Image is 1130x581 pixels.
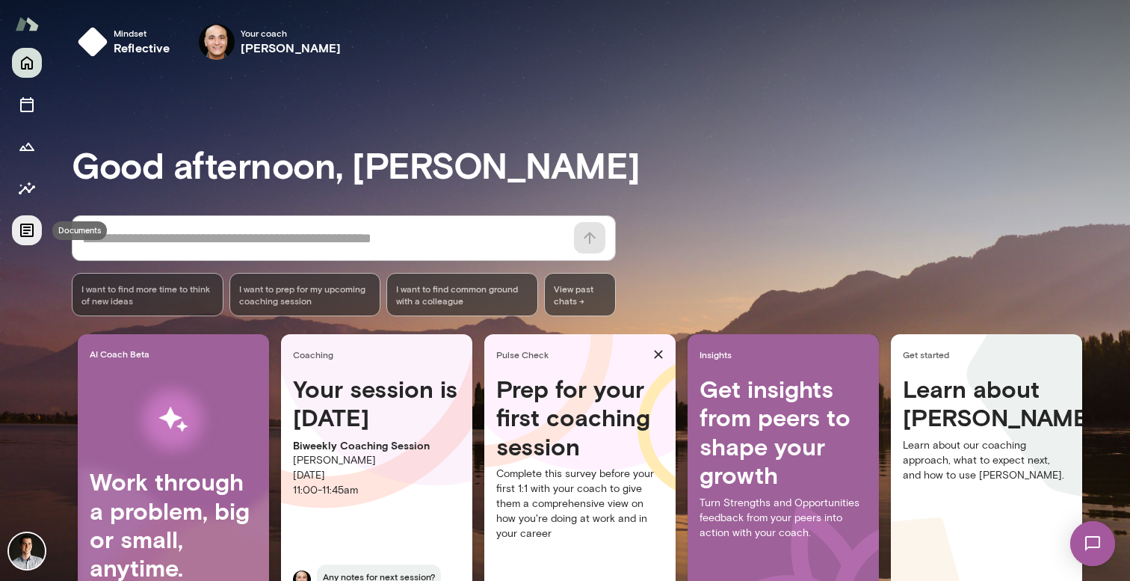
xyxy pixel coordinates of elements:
img: AI Workflows [107,372,240,467]
h4: Your session is [DATE] [293,375,460,432]
button: Growth Plan [12,132,42,162]
span: Your coach [241,27,342,39]
span: Pulse Check [496,348,647,360]
img: Mento [15,10,39,38]
span: Mindset [114,27,170,39]
button: Documents [12,215,42,245]
p: 11:00 - 11:45am [293,483,460,498]
button: Home [12,48,42,78]
h4: Learn about [PERSON_NAME] [903,375,1070,432]
span: AI Coach Beta [90,348,263,360]
div: I want to prep for my upcoming coaching session [229,273,381,316]
h6: [PERSON_NAME] [241,39,342,57]
button: Mindsetreflective [72,18,182,66]
p: Turn Strengths and Opportunities feedback from your peers into action with your coach. [700,496,867,541]
p: [DATE] [293,468,460,483]
p: Learn about our coaching approach, what to expect next, and how to use [PERSON_NAME]. [903,438,1070,483]
p: [PERSON_NAME] [293,453,460,468]
span: Insights [700,348,873,360]
h4: Prep for your first coaching session [496,375,664,461]
span: I want to find more time to think of new ideas [81,283,214,307]
img: mindset [78,27,108,57]
span: Coaching [293,348,466,360]
span: View past chats -> [544,273,616,316]
span: I want to prep for my upcoming coaching session [239,283,371,307]
div: I want to find more time to think of new ideas [72,273,223,316]
img: James Menezes [199,24,235,60]
button: Insights [12,173,42,203]
div: Documents [52,221,107,240]
span: Get started [903,348,1076,360]
button: Sessions [12,90,42,120]
span: I want to find common ground with a colleague [396,283,528,307]
h6: reflective [114,39,170,57]
h4: Get insights from peers to shape your growth [700,375,867,490]
div: James MenezesYour coach[PERSON_NAME] [188,18,352,66]
img: Dean Poplawski [9,533,45,569]
p: Complete this survey before your first 1:1 with your coach to give them a comprehensive view on h... [496,467,664,541]
div: I want to find common ground with a colleague [386,273,538,316]
h3: Good afternoon, [PERSON_NAME] [72,144,1130,185]
p: Biweekly Coaching Session [293,438,460,453]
